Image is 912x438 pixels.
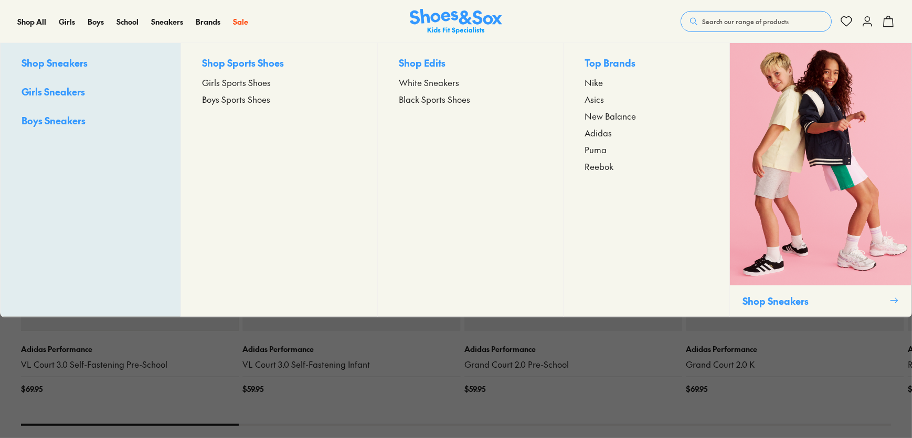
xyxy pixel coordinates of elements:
a: Adidas [585,126,708,139]
span: Puma [585,143,607,156]
a: Brands [196,16,220,27]
p: Adidas Performance [242,344,460,355]
a: Nike [585,76,708,89]
img: SNS_WEBASSETS_CollectionHero_1280x1600_5.png [730,43,911,285]
p: Adidas Performance [464,344,682,355]
a: Boys [88,16,104,27]
span: New Balance [585,110,636,122]
span: White Sneakers [399,76,459,89]
a: Grand Court 2.0 Pre-School [464,359,682,370]
a: VL Court 3.0 Self-Fastening Infant [242,359,460,370]
span: Search our range of products [702,17,789,26]
span: Nike [585,76,603,89]
span: Girls Sports Shoes [202,76,271,89]
a: Boys Sneakers [22,113,160,130]
span: $ 69.95 [686,383,707,394]
a: Shop Sneakers [729,43,911,317]
a: Boys Sports Shoes [202,93,356,105]
p: Adidas Performance [686,344,904,355]
span: Boys Sports Shoes [202,93,270,105]
p: Shop Edits [399,56,542,72]
a: Grand Court 2.0 K [686,359,904,370]
span: Boys Sneakers [22,114,86,127]
a: Sneakers [151,16,183,27]
p: Adidas Performance [21,344,239,355]
span: Shop Sneakers [22,56,88,69]
p: Shop Sneakers [743,294,885,308]
button: Search our range of products [681,11,832,32]
a: Shop All [17,16,46,27]
span: $ 69.95 [21,383,43,394]
span: Reebok [585,160,613,173]
a: Girls [59,16,75,27]
span: Asics [585,93,604,105]
a: New Balance [585,110,708,122]
span: $ 59.95 [242,383,263,394]
a: White Sneakers [399,76,542,89]
p: Shop Sports Shoes [202,56,356,72]
a: Shop Sneakers [22,56,160,72]
a: VL Court 3.0 Self-Fastening Pre-School [21,359,239,370]
a: Puma [585,143,708,156]
span: Girls Sneakers [22,85,85,98]
a: Girls Sneakers [22,84,160,101]
a: Girls Sports Shoes [202,76,356,89]
a: Reebok [585,160,708,173]
span: $ 59.95 [464,383,485,394]
img: SNS_Logo_Responsive.svg [410,9,502,35]
a: Sale [233,16,248,27]
a: School [116,16,139,27]
span: Black Sports Shoes [399,93,470,105]
a: Asics [585,93,708,105]
p: Top Brands [585,56,708,72]
a: Black Sports Shoes [399,93,542,105]
a: Shoes & Sox [410,9,502,35]
span: Adidas [585,126,612,139]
